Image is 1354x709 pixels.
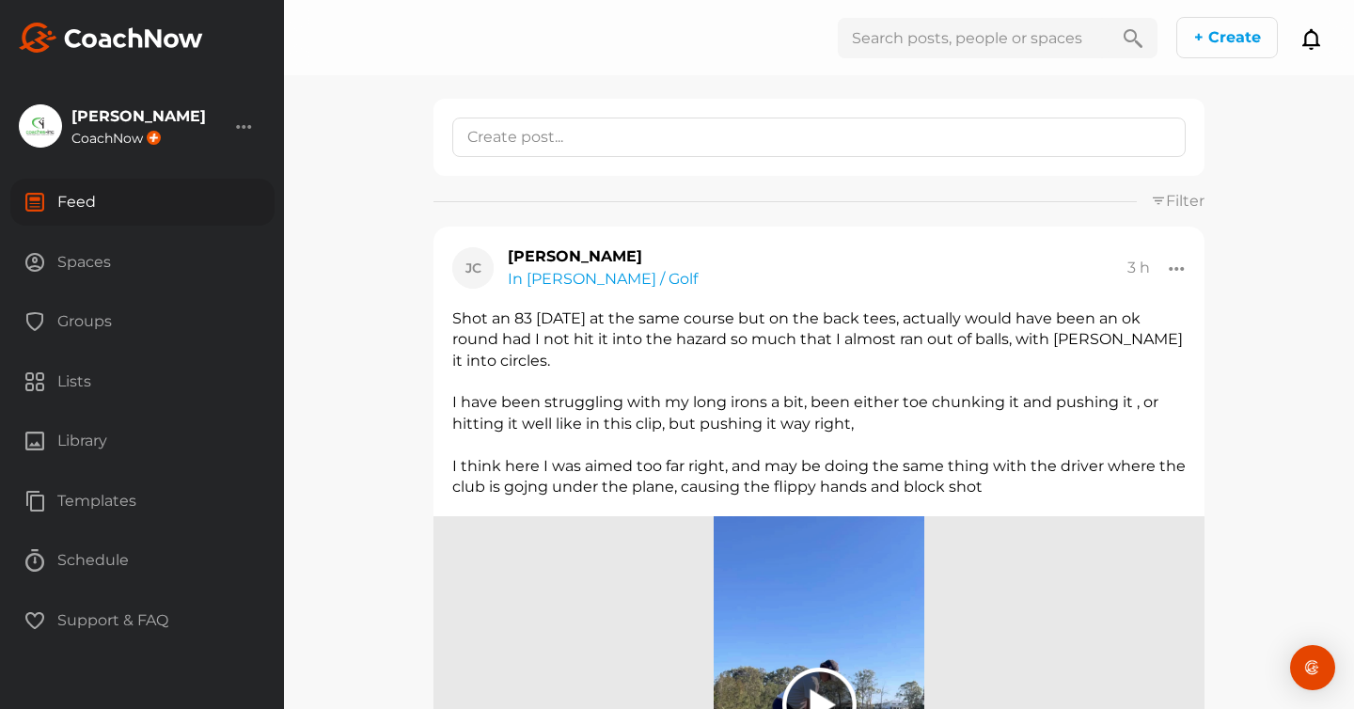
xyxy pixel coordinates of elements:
[1290,645,1335,690] div: Open Intercom Messenger
[10,478,275,525] div: Templates
[10,597,275,644] div: Support & FAQ
[9,597,275,657] a: Support & FAQ
[10,358,275,405] div: Lists
[9,478,275,538] a: Templates
[508,268,698,291] a: In [PERSON_NAME] / Golf
[10,179,275,226] div: Feed
[9,358,275,418] a: Lists
[10,418,275,465] div: Library
[9,179,275,239] a: Feed
[452,308,1186,498] div: Shot an 83 [DATE] at the same course but on the back tees, actually would have been an ok round h...
[838,18,1109,58] input: Search posts, people or spaces
[10,298,275,345] div: Groups
[1127,259,1150,277] div: 3 h
[71,131,206,145] div: CoachNow
[1176,17,1278,58] button: + Create
[10,239,275,286] div: Spaces
[1151,192,1204,210] a: Filter
[9,239,275,299] a: Spaces
[19,23,203,53] img: svg+xml;base64,PHN2ZyB3aWR0aD0iMTk2IiBoZWlnaHQ9IjMyIiB2aWV3Qm94PSIwIDAgMTk2IDMyIiBmaWxsPSJub25lIi...
[10,537,275,584] div: Schedule
[71,109,206,124] div: [PERSON_NAME]
[9,418,275,478] a: Library
[452,247,494,289] div: JC
[9,298,275,358] a: Groups
[20,105,61,147] img: square_99be47b17e67ea3aac278c4582f406fe.jpg
[508,245,698,268] div: [PERSON_NAME]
